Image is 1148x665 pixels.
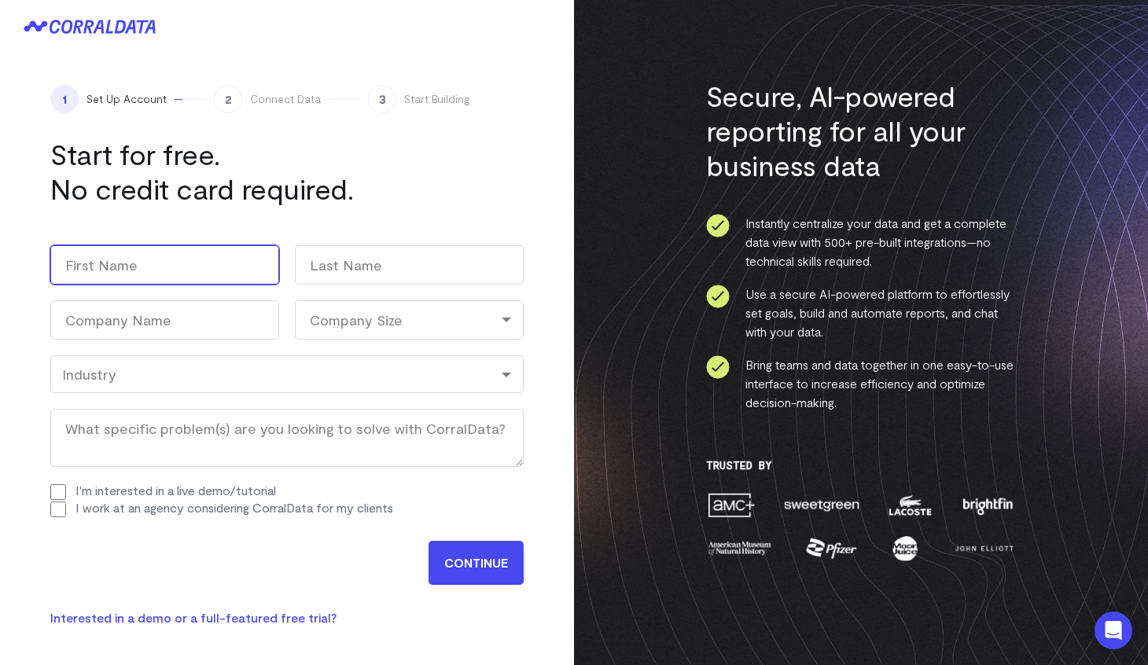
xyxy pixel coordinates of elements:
span: 2 [214,85,242,113]
label: I'm interested in a live demo/tutorial [75,483,276,498]
a: Interested in a demo or a full-featured free trial? [50,610,337,625]
li: Bring teams and data together in one easy-to-use interface to increase efficiency and optimize de... [706,355,1017,412]
input: First Name [50,245,279,285]
span: Start Building [404,91,470,107]
input: CONTINUE [429,541,524,585]
span: 1 [50,85,79,113]
div: Open Intercom Messenger [1095,612,1132,649]
span: Connect Data [250,91,321,107]
div: Company Size [295,300,524,340]
input: Last Name [295,245,524,285]
div: Industry [62,366,512,383]
h3: Trusted By [706,459,1017,472]
h1: Start for free. No credit card required. [50,137,459,206]
span: 3 [368,85,396,113]
span: Set Up Account [86,91,167,107]
li: Use a secure AI-powered platform to effortlessly set goals, build and automate reports, and chat ... [706,285,1017,341]
label: I work at an agency considering CorralData for my clients [75,500,393,515]
h3: Secure, AI-powered reporting for all your business data [706,79,1017,182]
li: Instantly centralize your data and get a complete data view with 500+ pre-built integrations—no t... [706,214,1017,270]
input: Company Name [50,300,279,340]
